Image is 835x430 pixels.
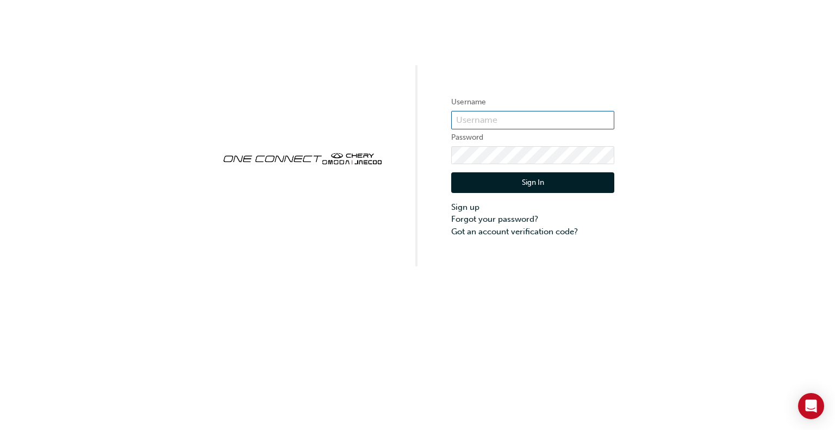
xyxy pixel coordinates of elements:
a: Sign up [451,201,614,214]
label: Password [451,131,614,144]
a: Forgot your password? [451,213,614,226]
a: Got an account verification code? [451,226,614,238]
input: Username [451,111,614,129]
img: oneconnect [221,144,384,172]
button: Sign In [451,172,614,193]
div: Open Intercom Messenger [798,393,824,419]
label: Username [451,96,614,109]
